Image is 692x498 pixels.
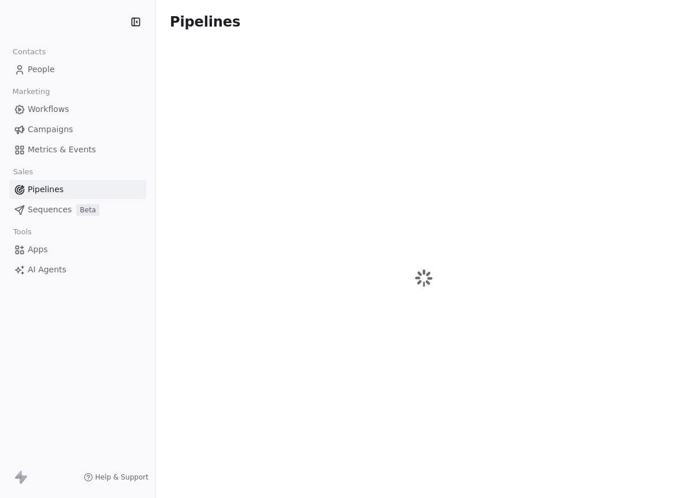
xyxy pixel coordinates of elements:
span: Campaigns [28,123,73,136]
a: Pipelines [9,180,146,199]
span: Sequences [28,204,72,216]
span: Help & Support [95,473,148,482]
span: Beta [76,204,99,216]
a: Metrics & Events [9,140,146,159]
span: Marketing [8,83,55,100]
span: Contacts [8,43,51,61]
a: People [9,60,146,79]
span: Pipelines [28,184,64,196]
span: Workflows [28,103,69,115]
span: Tools [8,223,36,241]
a: Campaigns [9,120,146,139]
span: Metrics & Events [28,144,96,156]
span: Pipelines [170,14,240,30]
span: People [28,63,55,76]
a: Workflows [9,100,146,119]
span: AI Agents [28,264,66,276]
span: Apps [28,244,48,256]
a: AI Agents [9,260,146,279]
span: Sales [8,163,38,181]
a: Help & Support [84,473,148,482]
a: SequencesBeta [9,200,146,219]
a: Apps [9,240,146,259]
